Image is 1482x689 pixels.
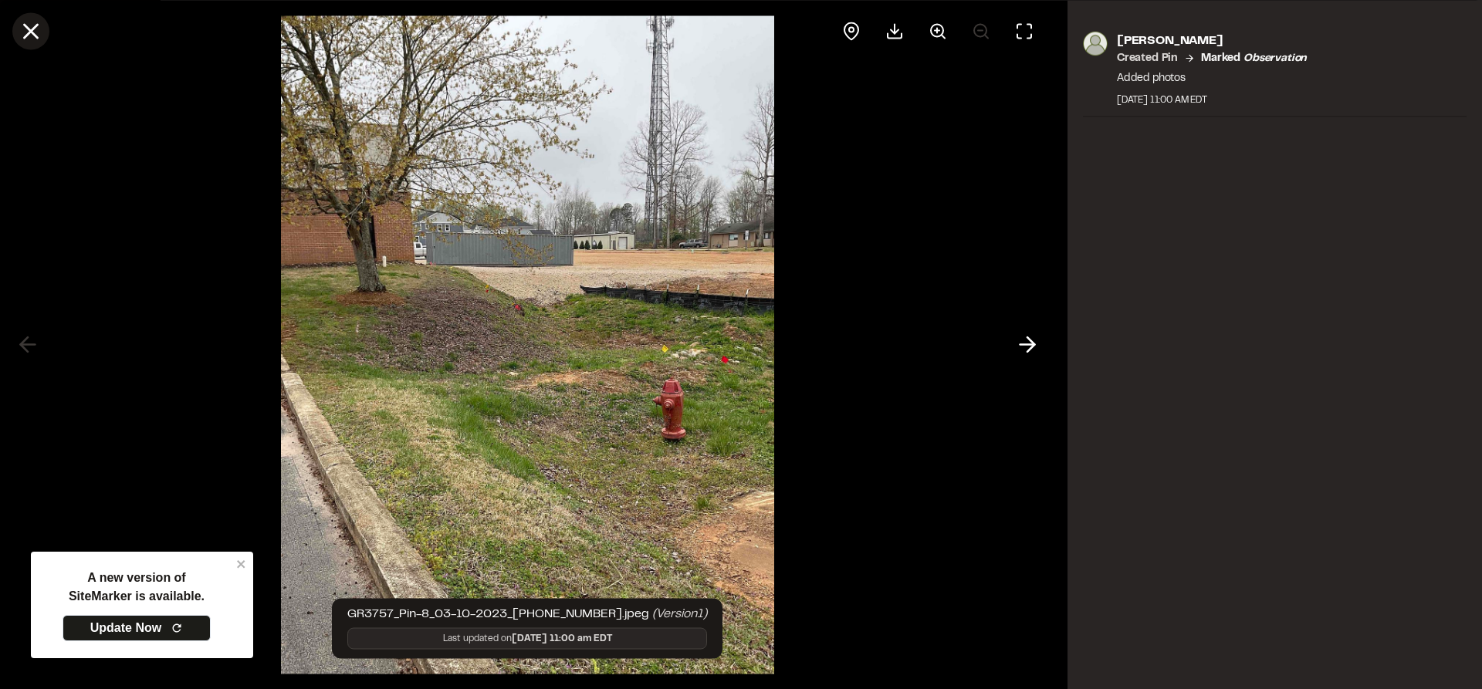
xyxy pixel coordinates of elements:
p: Created Pin [1117,49,1178,66]
div: View pin on map [833,12,870,49]
button: Zoom in [919,12,956,49]
button: Next photo [1009,326,1046,363]
em: observation [1243,53,1307,62]
div: [DATE] 11:00 AM EDT [1117,93,1307,106]
p: [PERSON_NAME] [1117,31,1307,49]
p: Marked [1201,49,1307,66]
button: Toggle Fullscreen [1006,12,1043,49]
img: photo [1083,31,1108,56]
button: Close modal [12,12,49,49]
p: Added photos [1117,69,1307,86]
